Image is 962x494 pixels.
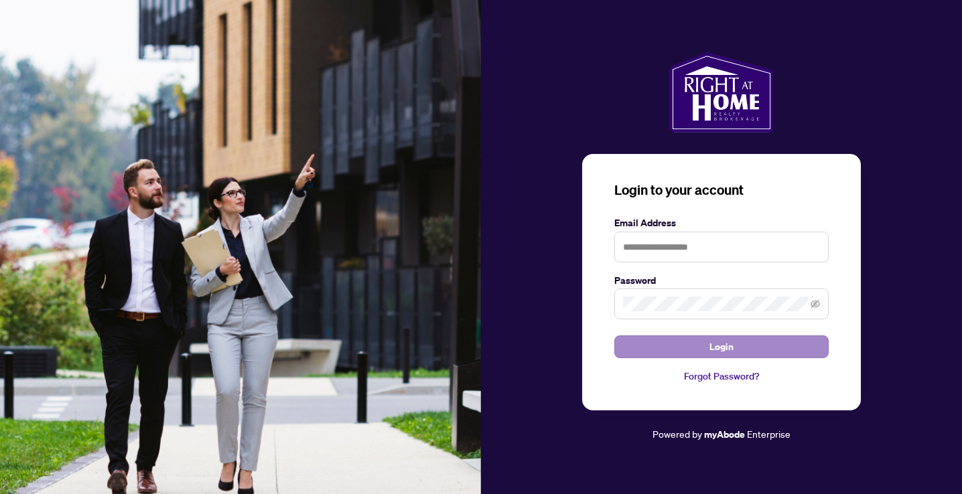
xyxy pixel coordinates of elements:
a: myAbode [704,427,745,442]
span: Enterprise [747,428,791,440]
img: ma-logo [669,52,773,133]
span: eye-invisible [811,299,820,309]
button: Login [614,335,829,358]
h3: Login to your account [614,181,829,199]
span: Login [709,336,734,357]
label: Password [614,273,829,288]
span: Powered by [652,428,702,440]
a: Forgot Password? [614,369,829,384]
label: Email Address [614,216,829,230]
